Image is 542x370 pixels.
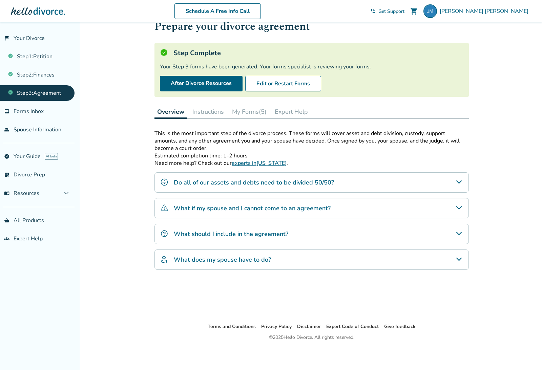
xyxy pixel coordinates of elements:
[154,159,469,167] p: Need more help? Check out our .
[232,159,287,167] a: experts in[US_STATE]
[190,105,227,118] button: Instructions
[261,323,292,330] a: Privacy Policy
[154,172,469,193] div: Do all of our assets and debts need to be divided 50/50?
[14,108,44,115] span: Forms Inbox
[370,8,376,14] span: phone_in_talk
[154,18,469,35] h1: Prepare your divorce agreement
[160,63,463,70] div: Your Step 3 forms have been generated. Your forms specialist is reviewing your forms.
[410,7,418,15] span: shopping_cart
[174,230,288,238] h4: What should I include in the agreement?
[4,172,9,177] span: list_alt_check
[508,338,542,370] iframe: Chat Widget
[154,105,187,119] button: Overview
[4,109,9,114] span: inbox
[154,198,469,218] div: What if my spouse and I cannot come to an agreement?
[160,230,168,238] img: What should I include in the agreement?
[229,105,269,118] button: My Forms(5)
[245,76,321,91] button: Edit or Restart Forms
[208,323,256,330] a: Terms and Conditions
[154,130,469,152] p: This is the most important step of the divorce process. These forms will cover asset and debt div...
[4,127,9,132] span: people
[4,191,9,196] span: menu_book
[4,154,9,159] span: explore
[160,178,168,186] img: Do all of our assets and debts need to be divided 50/50?
[384,323,416,331] li: Give feedback
[4,236,9,241] span: groups
[160,76,243,91] a: After Divorce Resources
[272,105,311,118] button: Expert Help
[174,3,261,19] a: Schedule A Free Info Call
[174,255,271,264] h4: What does my spouse have to do?
[297,323,321,331] li: Disclaimer
[154,249,469,270] div: What does my spouse have to do?
[160,204,168,212] img: What if my spouse and I cannot come to an agreement?
[370,8,404,15] a: phone_in_talkGet Support
[45,153,58,160] span: AI beta
[4,218,9,223] span: shopping_basket
[62,189,70,197] span: expand_more
[173,48,221,58] h5: Step Complete
[4,36,9,41] span: flag_2
[160,255,168,263] img: What does my spouse have to do?
[174,178,334,187] h4: Do all of our assets and debts need to be divided 50/50?
[423,4,437,18] img: jmatt.mckillop@gmail.com
[269,333,354,342] div: © 2025 Hello Divorce. All rights reserved.
[440,7,531,15] span: [PERSON_NAME] [PERSON_NAME]
[4,190,39,197] span: Resources
[326,323,379,330] a: Expert Code of Conduct
[154,224,469,244] div: What should I include in the agreement?
[174,204,331,213] h4: What if my spouse and I cannot come to an agreement?
[378,8,404,15] span: Get Support
[154,152,469,159] p: Estimated completion time: 1-2 hours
